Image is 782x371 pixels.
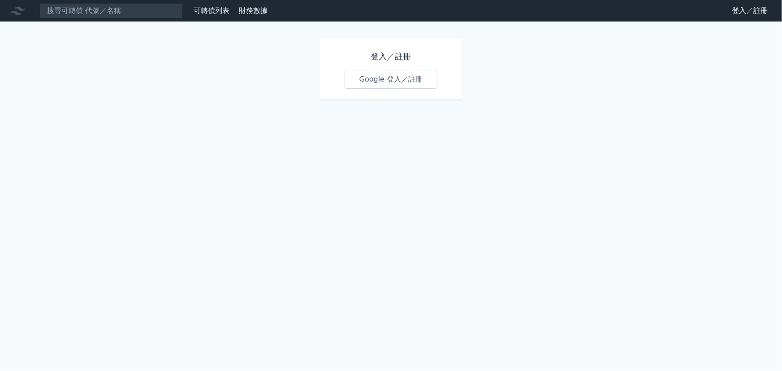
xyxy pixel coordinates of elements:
[39,3,183,18] input: 搜尋可轉債 代號／名稱
[239,6,268,15] a: 財務數據
[345,50,438,63] h1: 登入／註冊
[725,4,775,18] a: 登入／註冊
[194,6,229,15] a: 可轉債列表
[345,70,438,89] a: Google 登入／註冊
